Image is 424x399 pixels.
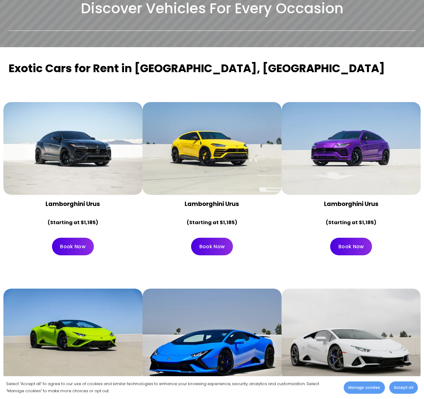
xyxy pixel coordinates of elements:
[348,385,380,390] span: Manage cookies
[48,219,98,226] strong: (Starting at $1,185)
[185,200,239,208] strong: Lamborghini Urus
[389,381,418,394] button: Accept all
[191,238,233,255] a: Book Now
[326,219,376,226] strong: (Starting at $1,185)
[394,385,413,390] span: Accept all
[344,381,385,394] button: Manage cookies
[324,200,378,208] strong: Lamborghini Urus
[52,238,94,255] a: Book Now
[187,219,237,226] strong: (Starting at $1,185)
[330,238,372,255] a: Book Now
[46,200,100,208] strong: Lamborghini Urus
[6,380,338,395] p: Select “Accept all” to agree to our use of cookies and similar technologies to enhance your brows...
[9,60,385,76] strong: Exotic Cars for Rent in [GEOGRAPHIC_DATA], [GEOGRAPHIC_DATA]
